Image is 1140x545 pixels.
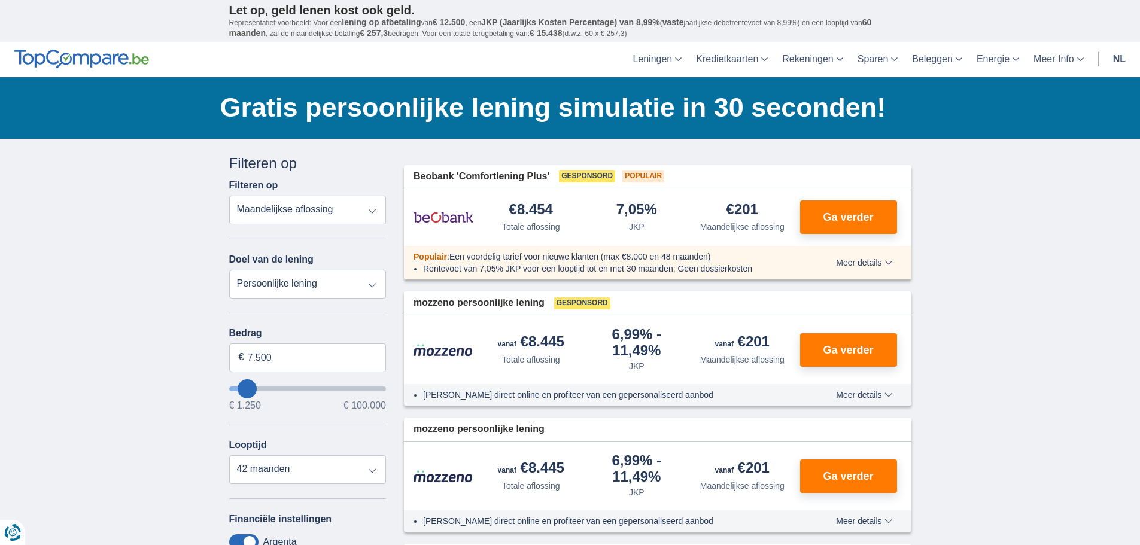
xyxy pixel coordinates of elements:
[800,200,897,234] button: Ga verder
[625,42,689,77] a: Leningen
[502,480,560,492] div: Totale aflossing
[229,3,911,17] p: Let op, geld lenen kost ook geld.
[423,263,792,275] li: Rentevoet van 7,05% JKP voor een looptijd tot en met 30 maanden; Geen dossierkosten
[414,170,549,184] span: Beobank 'Comfortlening Plus'
[423,389,792,401] li: [PERSON_NAME] direct online en profiteer van een gepersonaliseerd aanbod
[726,202,758,218] div: €201
[530,28,563,38] span: € 15.438
[800,333,897,367] button: Ga verder
[850,42,905,77] a: Sparen
[343,401,386,410] span: € 100.000
[589,327,685,358] div: 6,99%
[414,343,473,357] img: product.pl.alt Mozzeno
[1106,42,1133,77] a: nl
[414,470,473,483] img: product.pl.alt Mozzeno
[700,480,785,492] div: Maandelijkse aflossing
[629,221,645,233] div: JKP
[689,42,775,77] a: Kredietkaarten
[905,42,969,77] a: Beleggen
[629,486,645,498] div: JKP
[414,202,473,232] img: product.pl.alt Beobank
[836,391,892,399] span: Meer details
[498,334,564,351] div: €8.445
[360,28,388,38] span: € 257,3
[414,296,545,310] span: mozzeno persoonlijke lening
[827,516,901,526] button: Meer details
[239,351,244,364] span: €
[14,50,149,69] img: TopCompare
[1026,42,1091,77] a: Meer Info
[229,514,332,525] label: Financiële instellingen
[449,252,711,261] span: Een voordelig tarief voor nieuwe klanten (max €8.000 en 48 maanden)
[229,17,911,39] p: Representatief voorbeeld: Voor een van , een ( jaarlijkse debetrentevoet van 8,99%) en een loopti...
[498,461,564,477] div: €8.445
[433,17,466,27] span: € 12.500
[342,17,421,27] span: lening op afbetaling
[229,17,872,38] span: 60 maanden
[823,345,873,355] span: Ga verder
[502,354,560,366] div: Totale aflossing
[414,252,447,261] span: Populair
[229,401,261,410] span: € 1.250
[616,202,657,218] div: 7,05%
[414,422,545,436] span: mozzeno persoonlijke lening
[662,17,684,27] span: vaste
[836,517,892,525] span: Meer details
[715,334,770,351] div: €201
[554,297,610,309] span: Gesponsord
[700,221,785,233] div: Maandelijkse aflossing
[800,459,897,493] button: Ga verder
[622,170,664,182] span: Populair
[423,515,792,527] li: [PERSON_NAME] direct online en profiteer van een gepersonaliseerd aanbod
[229,440,267,450] label: Looptijd
[836,258,892,267] span: Meer details
[229,254,314,265] label: Doel van de lening
[589,453,685,484] div: 6,99%
[629,360,645,372] div: JKP
[700,354,785,366] div: Maandelijkse aflossing
[827,258,901,267] button: Meer details
[220,89,911,126] h1: Gratis persoonlijke lening simulatie in 30 seconden!
[502,221,560,233] div: Totale aflossing
[404,251,802,263] div: :
[969,42,1026,77] a: Energie
[823,212,873,223] span: Ga verder
[559,170,615,182] span: Gesponsord
[827,390,901,400] button: Meer details
[229,180,278,191] label: Filteren op
[229,386,387,391] input: wantToBorrow
[775,42,850,77] a: Rekeningen
[481,17,660,27] span: JKP (Jaarlijks Kosten Percentage) van 8,99%
[715,461,770,477] div: €201
[823,471,873,482] span: Ga verder
[229,328,387,339] label: Bedrag
[229,153,387,173] div: Filteren op
[509,202,553,218] div: €8.454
